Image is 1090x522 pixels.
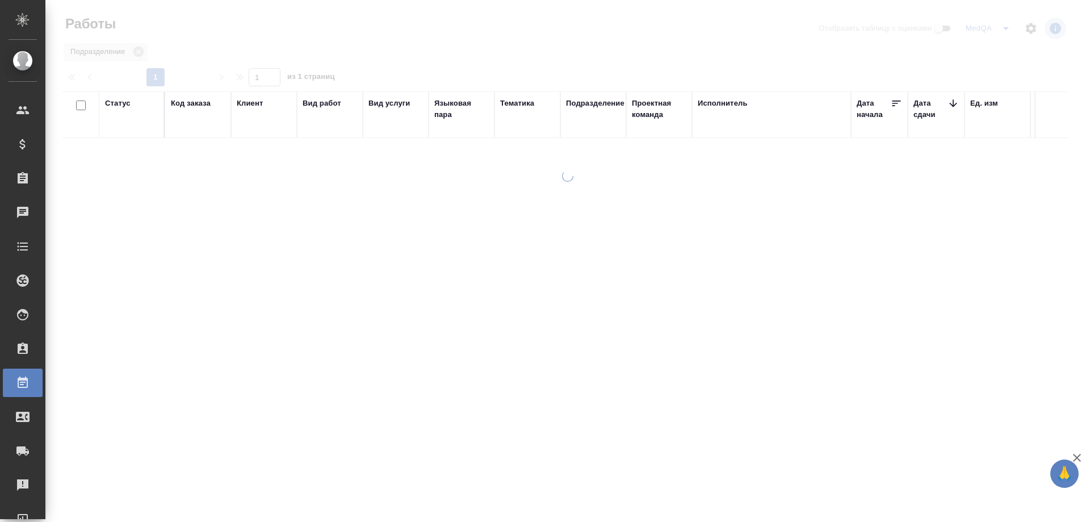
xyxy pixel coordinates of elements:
button: 🙏 [1050,460,1079,488]
div: Исполнитель [698,98,748,109]
div: Ед. изм [970,98,998,109]
div: Вид услуги [368,98,410,109]
div: Подразделение [566,98,624,109]
div: Языковая пара [434,98,489,120]
div: Тематика [500,98,534,109]
div: Проектная команда [632,98,686,120]
div: Дата сдачи [913,98,948,120]
div: Дата начала [857,98,891,120]
div: Код заказа [171,98,211,109]
span: 🙏 [1055,462,1074,486]
div: Клиент [237,98,263,109]
div: Статус [105,98,131,109]
div: Вид работ [303,98,341,109]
